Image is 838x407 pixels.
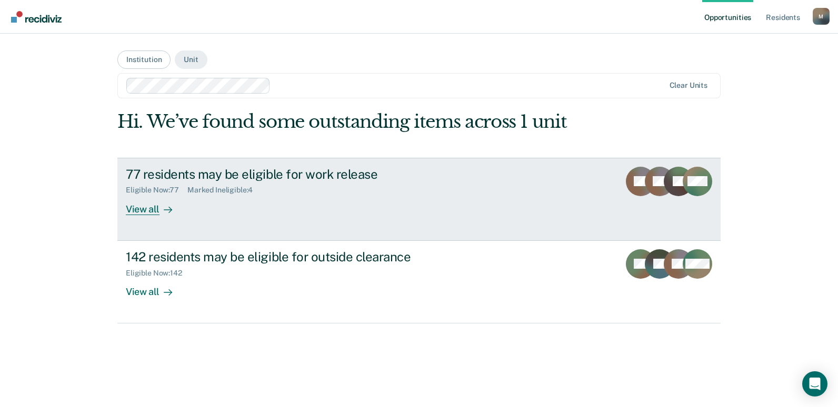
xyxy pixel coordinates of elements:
[117,158,721,241] a: 77 residents may be eligible for work releaseEligible Now:77Marked Ineligible:4View all
[117,50,171,69] button: Institution
[126,186,187,195] div: Eligible Now : 77
[813,8,830,25] div: M
[126,167,495,182] div: 77 residents may be eligible for work release
[117,241,721,323] a: 142 residents may be eligible for outside clearanceEligible Now:142View all
[126,249,495,264] div: 142 residents may be eligible for outside clearance
[126,277,185,298] div: View all
[187,186,261,195] div: Marked Ineligible : 4
[670,81,708,90] div: Clear units
[813,8,830,25] button: Profile dropdown button
[117,111,600,133] div: Hi. We’ve found some outstanding items across 1 unit
[802,371,827,396] div: Open Intercom Messenger
[126,195,185,215] div: View all
[126,269,191,278] div: Eligible Now : 142
[11,11,62,23] img: Recidiviz
[175,50,207,69] button: Unit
